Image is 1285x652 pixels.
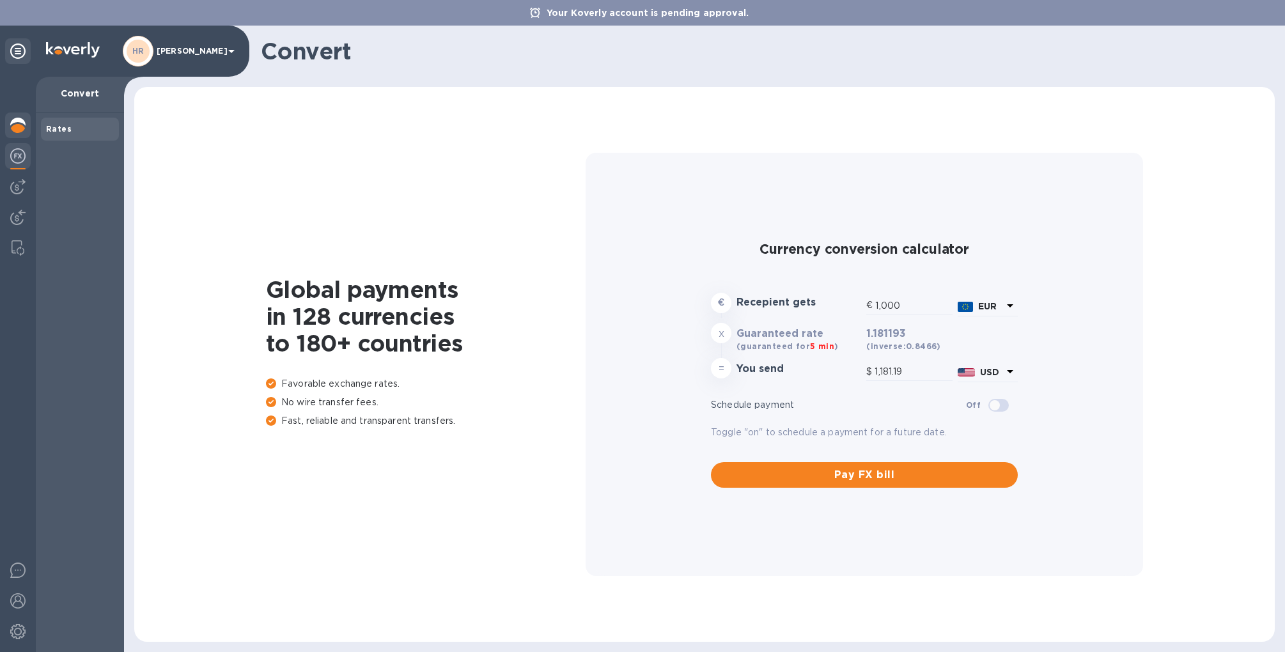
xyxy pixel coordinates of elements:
[721,467,1008,483] span: Pay FX bill
[261,38,1265,65] h1: Convert
[711,358,731,378] div: =
[540,6,755,19] p: Your Koverly account is pending approval.
[736,341,838,351] b: (guaranteed for )
[866,341,940,351] b: (inverse: 0.8466 )
[875,362,953,382] input: Amount
[810,341,834,351] span: 5 min
[132,46,144,56] b: HR
[736,297,861,309] h3: Recepient gets
[966,400,981,410] b: Off
[46,87,114,100] p: Convert
[711,241,1018,257] h2: Currency conversion calculator
[266,276,586,357] h1: Global payments in 128 currencies to 180+ countries
[711,426,1018,439] p: Toggle "on" to schedule a payment for a future date.
[866,362,875,382] div: $
[266,414,586,428] p: Fast, reliable and transparent transfers.
[157,47,221,56] p: [PERSON_NAME]
[978,301,997,311] b: EUR
[718,297,724,307] strong: €
[711,398,966,412] p: Schedule payment
[980,367,999,377] b: USD
[10,148,26,164] img: Foreign exchange
[866,328,1018,340] h3: 1.181193
[46,124,72,134] b: Rates
[266,396,586,409] p: No wire transfer fees.
[736,363,861,375] h3: You send
[46,42,100,58] img: Logo
[266,377,586,391] p: Favorable exchange rates.
[866,296,875,315] div: €
[711,323,731,343] div: x
[958,368,975,377] img: USD
[711,462,1018,488] button: Pay FX bill
[875,296,953,315] input: Amount
[736,328,861,340] h3: Guaranteed rate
